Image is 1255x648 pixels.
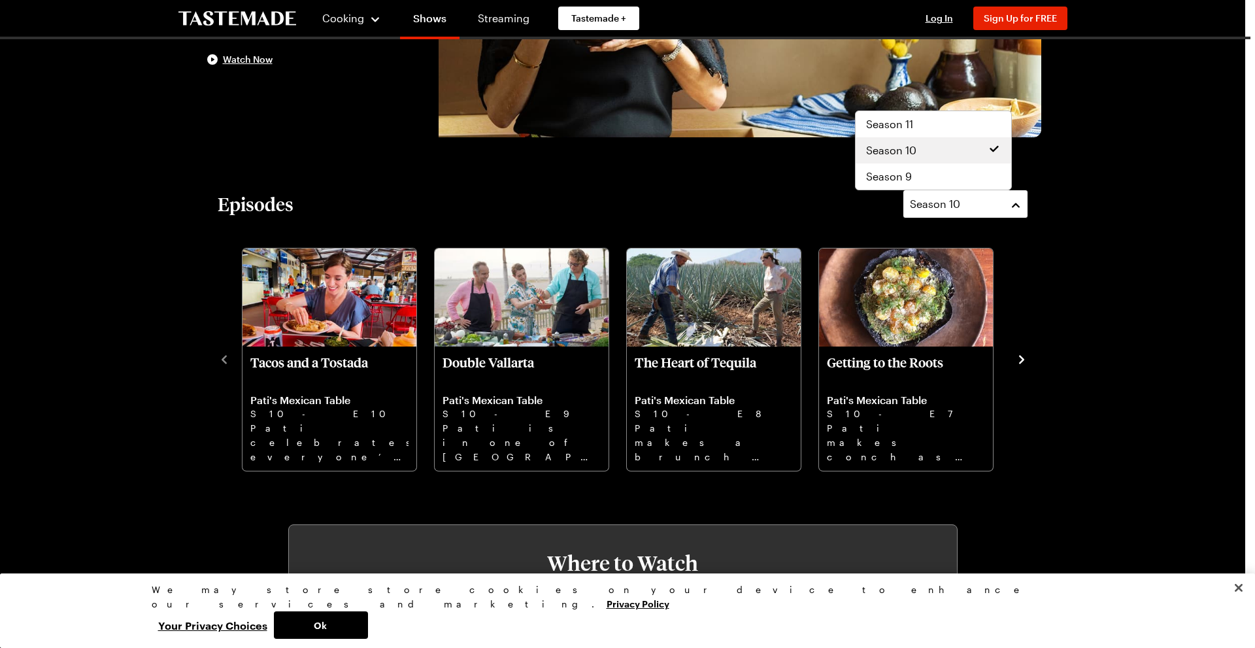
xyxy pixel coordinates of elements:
span: Season 11 [866,116,913,132]
span: Season 10 [910,196,960,212]
span: Season 10 [866,143,916,158]
div: We may store store cookies on your device to enhance our services and marketing. [152,583,1093,611]
button: Close [1224,573,1253,602]
button: Your Privacy Choices [152,611,274,639]
button: Season 10 [903,190,1028,218]
button: Ok [274,611,368,639]
div: Privacy [152,583,1093,639]
a: More information about your privacy, opens in a new tab [607,597,669,609]
span: Season 9 [866,169,912,184]
div: Season 10 [855,111,1012,190]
